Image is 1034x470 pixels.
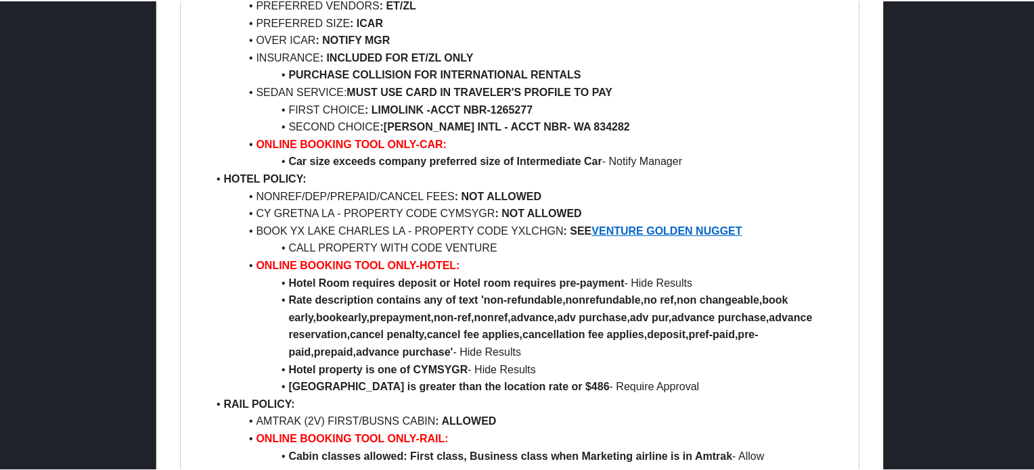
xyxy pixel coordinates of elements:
strong: HOTEL POLICY: [223,172,306,183]
strong: ACCT NBR-1265277 [430,103,533,114]
li: - Notify Manager [207,151,848,169]
strong: ONLINE BOOKING TOOL ONLY-HOTEL: [256,258,459,270]
strong: : [320,51,323,62]
strong: : NOT ALLOWED [495,206,581,218]
li: - Hide Results [207,273,848,291]
span: SECOND CHOICE [288,120,380,131]
strong: : LIMOLINK - [365,103,430,114]
strong: Hotel Room requires deposit or Hotel room requires pre-payment [288,276,624,287]
strong: [GEOGRAPHIC_DATA] is greater than the location rate or $486 [288,379,609,391]
li: NONREF/DEP/PREPAID/CANCEL FEES [207,187,848,204]
li: AMTRAK (2V) FIRST/BUSNS CABIN [207,411,848,429]
strong: RAIL POLICY: [223,397,294,408]
strong: : SEE [563,224,591,235]
li: - Require Approval [207,377,848,394]
span: SEDAN SERVICE: [256,85,346,97]
strong: : [380,120,384,131]
strong: Rate description contains any of text 'non-refundable,nonrefundable,no ref,non changeable,book ea... [288,293,815,356]
li: INSURANCE [207,48,848,66]
strong: ONLINE BOOKING TOOL ONLY-CAR: [256,137,447,149]
span: FIRST CHOICE [288,103,365,114]
strong: Hotel property is one of CYMSYGR [288,362,468,374]
li: - Hide Results [207,290,848,359]
li: CY GRETNA LA - PROPERTY CODE CYMSYGR [207,204,848,221]
strong: : ICAR [350,16,383,28]
li: - Allow [207,446,848,464]
strong: INCLUDED FOR ET/ZL ONLY [326,51,473,62]
strong: : NOTIFY MGR [315,33,390,45]
strong: [PERSON_NAME] INTL - ACCT NBR- WA 834282 [384,120,630,131]
li: - Hide Results [207,360,848,377]
strong: PURCHASE COLLISION FOR INTERNATIONAL RENTALS [288,68,581,79]
strong: : ALLOWED [435,414,496,425]
li: OVER ICAR [207,30,848,48]
li: BOOK YX LAKE CHARLES LA - PROPERTY CODE YXLCHGN [207,221,848,239]
strong: Cabin classes allowed: First class, Business class when Marketing airline is in Amtrak [288,449,732,461]
a: VENTURE GOLDEN NUGGET [591,224,742,235]
strong: Car size exceeds company preferred size of Intermediate Car [288,154,602,166]
strong: ONLINE BOOKING TOOL ONLY-RAIL: [256,431,448,443]
li: PREFERRED SIZE [207,14,848,31]
li: CALL PROPERTY WITH CODE VENTURE [207,238,848,256]
strong: : NOT ALLOWED [455,189,541,201]
strong: MUST USE CARD IN TRAVELER'S PROFILE TO PAY [346,85,612,97]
